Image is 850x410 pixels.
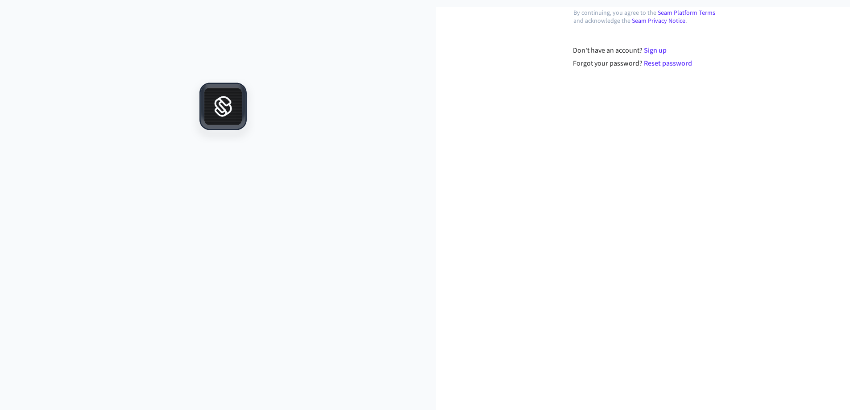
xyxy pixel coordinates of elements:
[644,46,667,55] a: Sign up
[632,17,685,25] a: Seam Privacy Notice
[573,9,723,25] p: By continuing, you agree to the and acknowledge the .
[644,58,692,68] a: Reset password
[573,58,723,69] div: Forgot your password?
[573,45,723,56] div: Don't have an account?
[658,8,715,17] a: Seam Platform Terms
